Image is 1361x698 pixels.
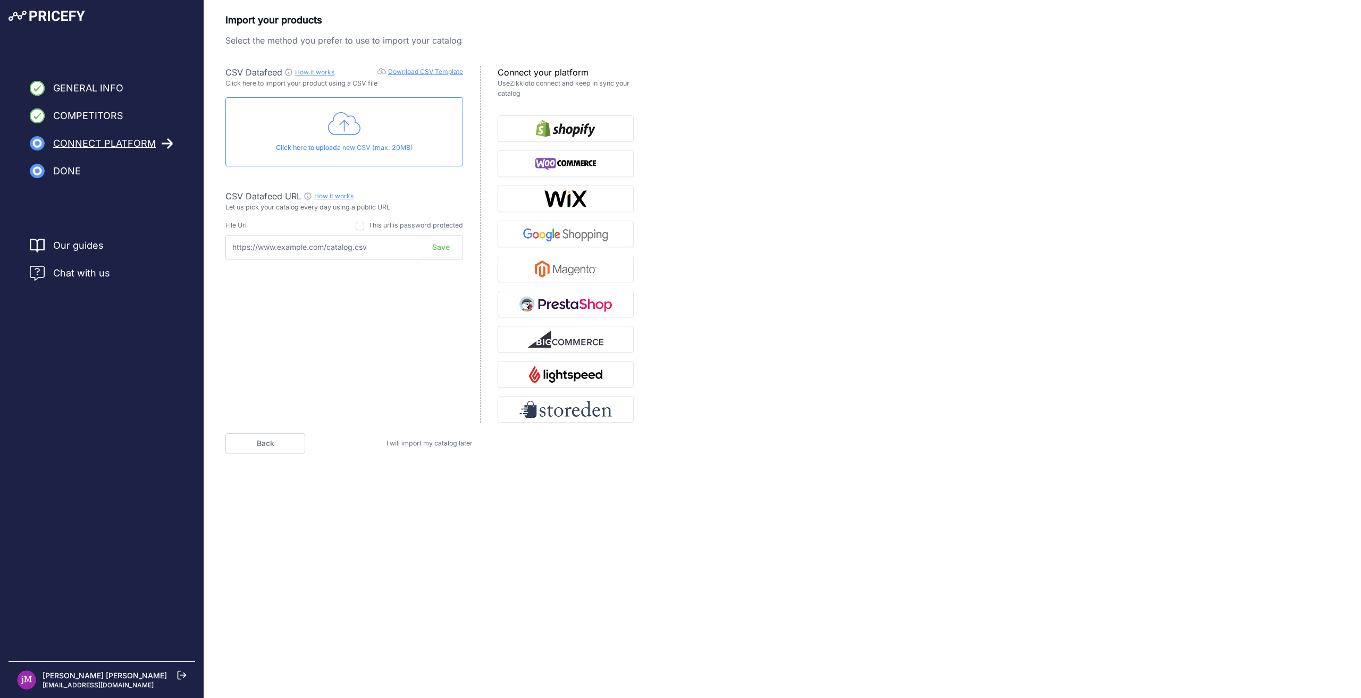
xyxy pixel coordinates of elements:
span: Done [53,164,81,179]
span: General Info [53,81,123,96]
p: Connect your platform [498,66,634,79]
img: Pricefy Logo [9,11,85,21]
img: Magento 2 [535,260,597,277]
p: Use to connect and keep in sync your catalog [498,79,634,98]
img: Google Shopping [519,225,612,242]
a: Our guides [53,238,104,253]
button: Save [421,237,461,257]
a: Chat with us [30,266,110,281]
span: Connect Platform [53,136,156,151]
span: Competitors [53,108,123,123]
div: This url is password protected [368,221,463,231]
a: Download CSV Template [388,68,463,75]
p: Import your products [225,13,634,28]
a: Zikkio [510,79,528,87]
img: WooCommerce [535,155,597,172]
img: PrestaShop [519,296,612,313]
p: Select the method you prefer to use to import your catalog [225,34,634,47]
input: https://www.example.com/catalog.csv [225,235,463,259]
img: Lightspeed [529,366,602,383]
p: Let us pick your catalog every day using a public URL [225,203,463,213]
img: Storeden [519,401,612,418]
img: Wix [544,190,587,207]
span: Chat with us [53,266,110,281]
div: File Url [225,221,247,231]
a: How it works [314,192,354,200]
span: CSV Datafeed URL [225,191,301,201]
p: [EMAIL_ADDRESS][DOMAIN_NAME] [43,681,167,689]
span: CSV Datafeed [225,67,282,78]
a: How it works [295,68,334,76]
p: [PERSON_NAME] [PERSON_NAME] [43,670,167,681]
a: I will import my catalog later [387,439,473,447]
img: Shopify [536,120,595,137]
p: a new CSV (max. 20MB) [234,143,454,153]
span: Click here to upload [276,144,337,152]
img: BigCommerce [528,331,603,348]
a: Back [225,433,305,453]
p: Click here to import your product using a CSV file [225,79,463,89]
